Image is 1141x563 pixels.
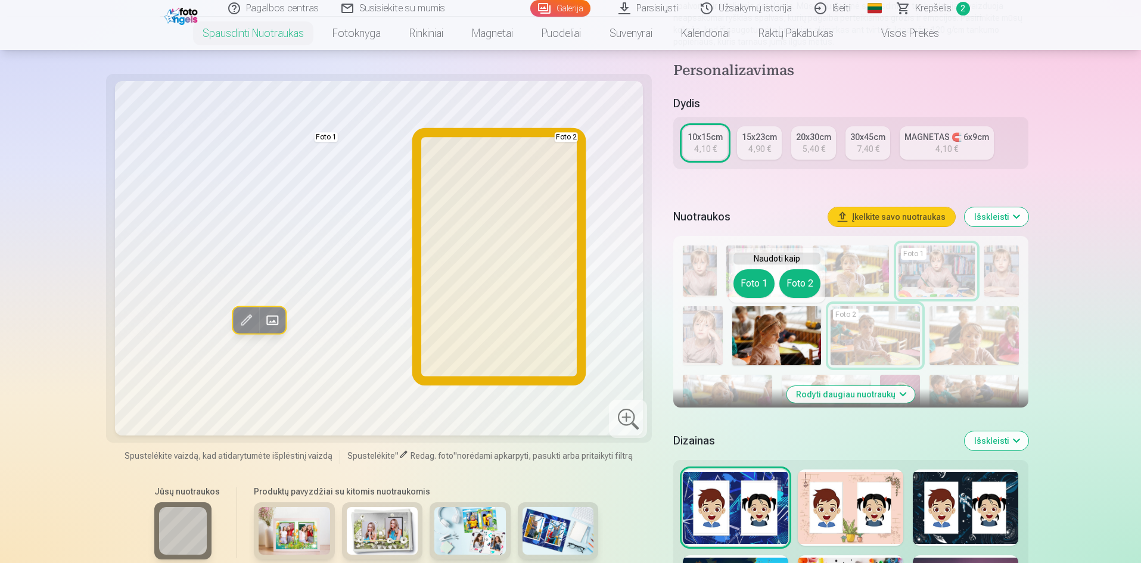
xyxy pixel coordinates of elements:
[796,131,831,143] div: 20x30cm
[845,126,890,160] a: 30x45cm7,40 €
[694,143,717,155] div: 4,10 €
[748,143,771,155] div: 4,90 €
[249,486,603,497] h6: Produktų pavyzdžiai su kitomis nuotraukomis
[453,451,457,461] span: "
[395,451,399,461] span: "
[779,269,820,298] button: Foto 2
[744,17,848,50] a: Raktų pakabukas
[673,433,955,449] h5: Dizainas
[965,207,1028,226] button: Išskleisti
[154,486,220,497] h6: Jūsų nuotraukos
[965,431,1028,450] button: Išskleisti
[803,143,825,155] div: 5,40 €
[164,5,201,25] img: /fa2
[595,17,667,50] a: Suvenyrai
[673,209,818,225] h5: Nuotraukos
[733,269,775,298] button: Foto 1
[395,17,458,50] a: Rinkiniai
[900,126,994,160] a: MAGNETAS 🧲 6x9cm4,10 €
[786,386,915,403] button: Rodyti daugiau nuotraukų
[828,207,955,226] button: Įkelkite savo nuotraukas
[848,17,953,50] a: Visos prekės
[683,126,727,160] a: 10x15cm4,10 €
[850,131,885,143] div: 30x45cm
[457,451,633,461] span: norėdami apkarpyti, pasukti arba pritaikyti filtrą
[915,1,952,15] span: Krepšelis
[673,95,1028,112] h5: Dydis
[737,126,782,160] a: 15x23cm4,90 €
[688,131,723,143] div: 10x15cm
[956,2,970,15] span: 2
[188,17,318,50] a: Spausdinti nuotraukas
[527,17,595,50] a: Puodeliai
[125,450,332,462] span: Spustelėkite vaizdą, kad atidarytumėte išplėstinį vaizdą
[742,131,777,143] div: 15x23cm
[347,451,395,461] span: Spustelėkite
[411,451,453,461] span: Redag. foto
[318,17,395,50] a: Fotoknyga
[673,62,1028,81] h4: Personalizavimas
[857,143,879,155] div: 7,40 €
[935,143,958,155] div: 4,10 €
[791,126,836,160] a: 20x30cm5,40 €
[904,131,989,143] div: MAGNETAS 🧲 6x9cm
[733,253,820,265] h6: Naudoti kaip
[458,17,527,50] a: Magnetai
[667,17,744,50] a: Kalendoriai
